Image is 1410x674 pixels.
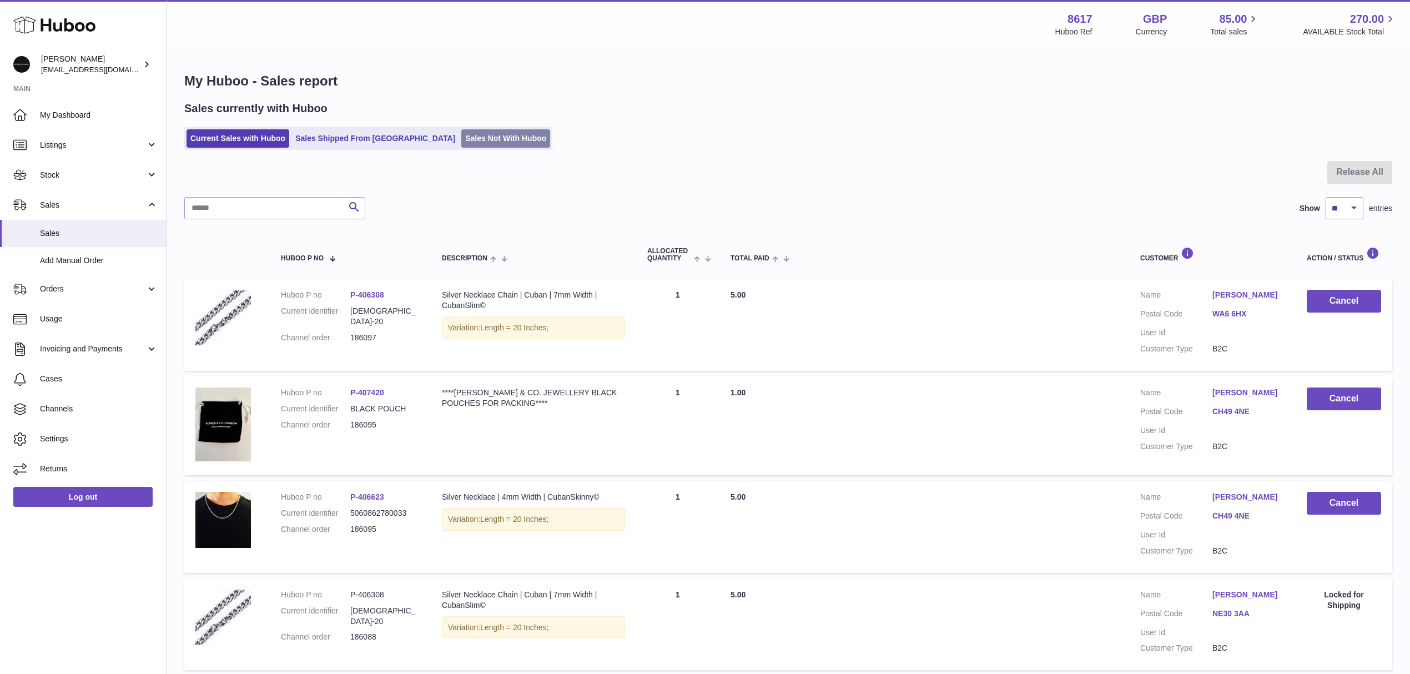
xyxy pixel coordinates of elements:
[40,140,146,150] span: Listings
[1055,27,1092,37] div: Huboo Ref
[40,200,146,210] span: Sales
[13,56,30,73] img: internalAdmin-8617@internal.huboo.com
[40,284,146,294] span: Orders
[1210,27,1260,37] span: Total sales
[40,110,158,120] span: My Dashboard
[40,464,158,474] span: Returns
[1350,12,1384,27] span: 270.00
[13,487,153,507] a: Log out
[41,65,163,74] span: [EMAIL_ADDRESS][DOMAIN_NAME]
[1210,12,1260,37] a: 85.00 Total sales
[1067,12,1092,27] strong: 8617
[1143,12,1167,27] strong: GBP
[1303,12,1397,37] a: 270.00 AVAILABLE Stock Total
[1219,12,1247,27] span: 85.00
[1136,27,1167,37] div: Currency
[40,255,158,266] span: Add Manual Order
[40,344,146,354] span: Invoicing and Payments
[40,228,158,239] span: Sales
[1303,27,1397,37] span: AVAILABLE Stock Total
[40,434,158,444] span: Settings
[40,314,158,324] span: Usage
[40,374,158,384] span: Cases
[40,170,146,180] span: Stock
[41,54,141,75] div: [PERSON_NAME]
[40,404,158,414] span: Channels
